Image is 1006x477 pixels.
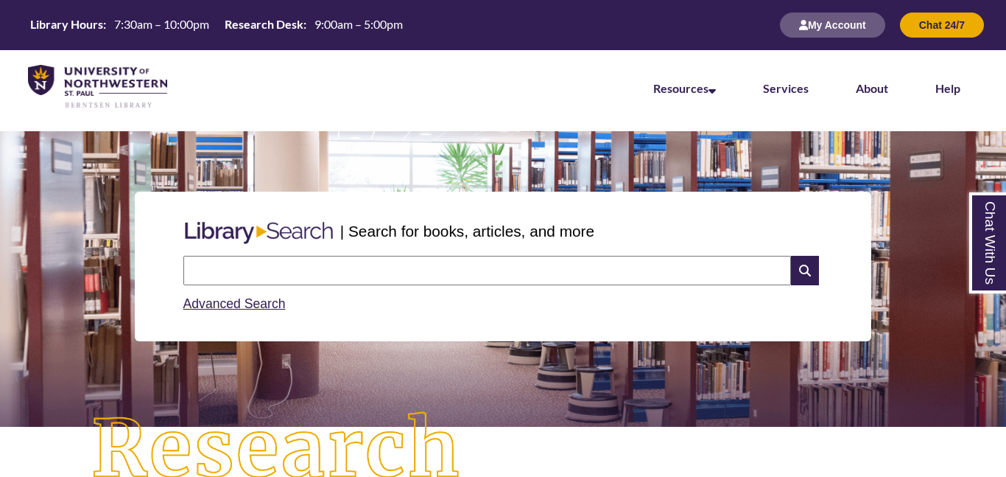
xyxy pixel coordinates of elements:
img: UNWSP Library Logo [28,65,167,109]
a: Resources [653,81,716,95]
table: Hours Today [24,16,409,32]
button: My Account [780,13,885,38]
a: Chat 24/7 [900,18,984,31]
img: Libary Search [177,216,340,250]
a: Hours Today [24,16,409,34]
a: Help [935,81,960,95]
a: My Account [780,18,885,31]
th: Library Hours: [24,16,108,32]
span: 7:30am – 10:00pm [114,17,209,31]
span: 9:00am – 5:00pm [314,17,403,31]
i: Search [791,256,819,285]
a: About [856,81,888,95]
th: Research Desk: [219,16,309,32]
p: | Search for books, articles, and more [340,220,594,243]
button: Chat 24/7 [900,13,984,38]
a: Advanced Search [183,296,286,311]
a: Services [763,81,809,95]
